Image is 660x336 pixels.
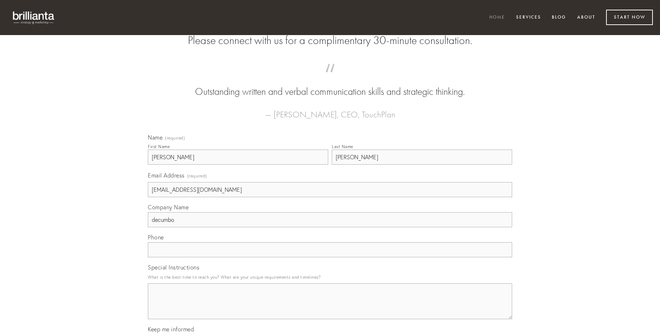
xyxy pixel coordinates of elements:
[159,71,501,85] span: “
[148,326,194,333] span: Keep me informed
[148,172,185,179] span: Email Address
[148,144,170,149] div: First Name
[547,12,571,24] a: Blog
[332,144,353,149] div: Last Name
[606,10,653,25] a: Start Now
[148,234,164,241] span: Phone
[159,99,501,122] figcaption: — [PERSON_NAME], CEO, TouchPlan
[165,136,185,140] span: (required)
[148,204,189,211] span: Company Name
[485,12,510,24] a: Home
[159,71,501,99] blockquote: Outstanding written and verbal communication skills and strategic thinking.
[187,171,207,181] span: (required)
[148,134,162,141] span: Name
[148,264,199,271] span: Special Instructions
[572,12,600,24] a: About
[148,272,512,282] p: What is the best time to reach you? What are your unique requirements and timelines?
[511,12,546,24] a: Services
[148,34,512,47] h2: Please connect with us for a complimentary 30-minute consultation.
[7,7,61,28] img: brillianta - research, strategy, marketing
